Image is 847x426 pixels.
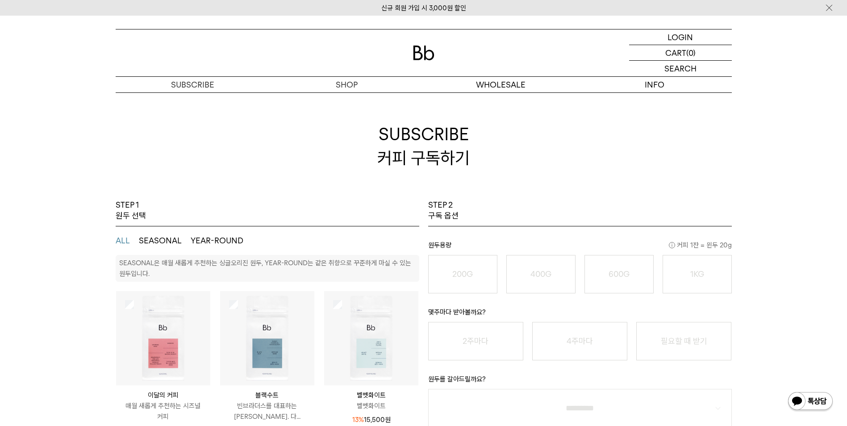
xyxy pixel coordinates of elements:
o: 1KG [690,269,704,279]
p: 빈브라더스를 대표하는 [PERSON_NAME]. 다... [220,401,314,422]
p: 이달의 커피 [116,390,210,401]
p: STEP 1 원두 선택 [116,200,146,221]
button: 4주마다 [532,322,627,360]
button: 600G [584,255,654,293]
span: 커피 1잔 = 윈두 20g [669,240,732,251]
button: 1KG [663,255,732,293]
p: 벨벳화이트 [324,390,418,401]
a: LOGIN [629,29,732,45]
button: ALL [116,235,130,246]
p: LOGIN [668,29,693,45]
button: 2주마다 [428,322,523,360]
p: 매월 새롭게 추천하는 시즈널 커피 [116,401,210,422]
p: STEP 2 구독 옵션 [428,200,459,221]
o: 400G [530,269,551,279]
p: SEARCH [664,61,697,76]
a: SHOP [270,77,424,92]
button: YEAR-ROUND [191,235,243,246]
img: 상품이미지 [116,291,210,385]
button: 필요할 때 받기 [636,322,731,360]
p: CART [665,45,686,60]
p: 15,500 [352,414,391,425]
p: 벨벳화이트 [324,401,418,411]
a: SUBSCRIBE [116,77,270,92]
button: SEASONAL [139,235,182,246]
h2: SUBSCRIBE 커피 구독하기 [116,92,732,200]
button: 200G [428,255,497,293]
o: 200G [452,269,473,279]
p: INFO [578,77,732,92]
p: WHOLESALE [424,77,578,92]
img: 로고 [413,46,434,60]
span: 원 [385,416,391,424]
img: 상품이미지 [324,291,418,385]
p: (0) [686,45,696,60]
img: 카카오톡 채널 1:1 채팅 버튼 [787,391,834,413]
span: 13% [352,416,364,424]
p: 몇주마다 받아볼까요? [428,307,732,322]
img: 상품이미지 [220,291,314,385]
o: 600G [609,269,630,279]
p: SEASONAL은 매월 새롭게 추천하는 싱글오리진 원두, YEAR-ROUND는 같은 취향으로 꾸준하게 마실 수 있는 원두입니다. [119,259,411,278]
p: 원두를 갈아드릴까요? [428,374,732,389]
a: 신규 회원 가입 시 3,000원 할인 [381,4,466,12]
button: 400G [506,255,576,293]
a: CART (0) [629,45,732,61]
p: 블랙수트 [220,390,314,401]
p: 원두용량 [428,240,732,255]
